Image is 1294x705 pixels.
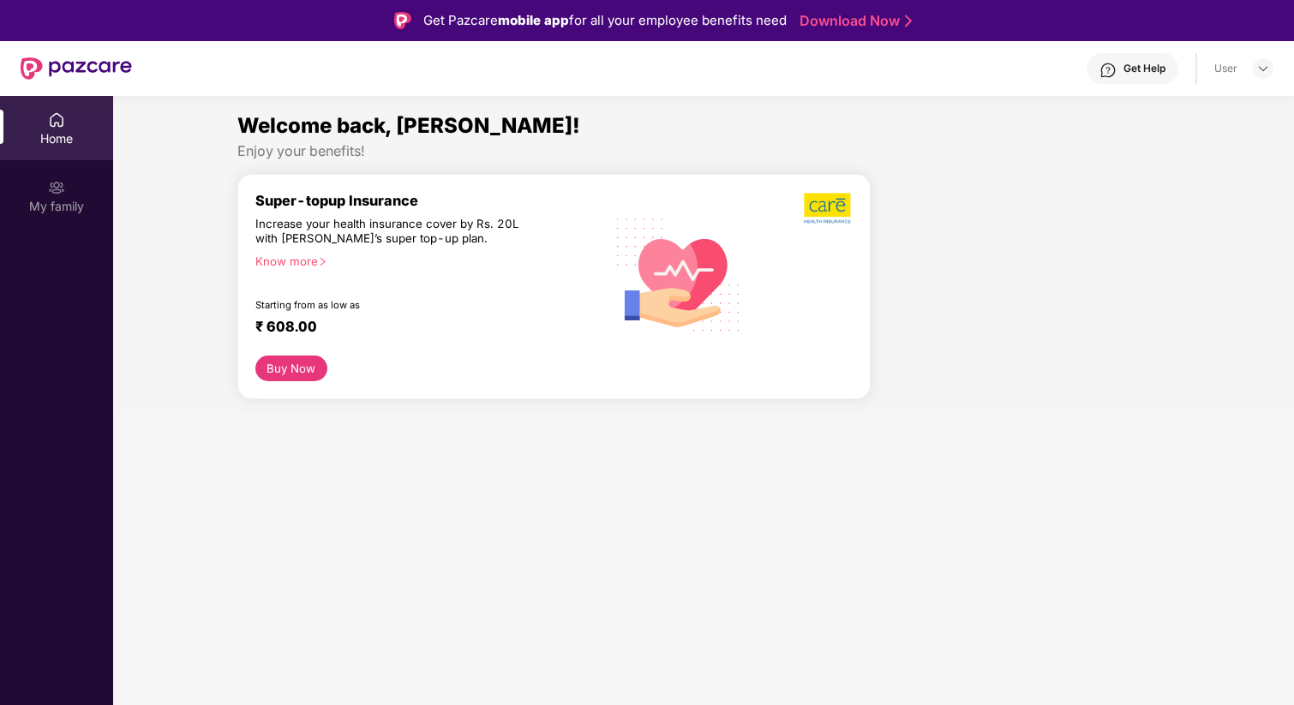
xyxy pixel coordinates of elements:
img: Logo [394,12,411,29]
span: Welcome back, [PERSON_NAME]! [237,113,580,138]
img: svg+xml;base64,PHN2ZyB3aWR0aD0iMjAiIGhlaWdodD0iMjAiIHZpZXdCb3g9IjAgMCAyMCAyMCIgZmlsbD0ibm9uZSIgeG... [48,179,65,196]
div: Get Pazcare for all your employee benefits need [423,10,787,31]
img: svg+xml;base64,PHN2ZyB4bWxucz0iaHR0cDovL3d3dy53My5vcmcvMjAwMC9zdmciIHhtbG5zOnhsaW5rPSJodHRwOi8vd3... [604,198,753,350]
button: Buy Now [255,355,327,381]
img: b5dec4f62d2307b9de63beb79f102df3.png [804,192,853,224]
div: Enjoy your benefits! [237,142,1170,160]
div: Know more [255,254,594,266]
a: Download Now [800,12,907,30]
div: User [1214,62,1237,75]
div: ₹ 608.00 [255,318,587,338]
img: svg+xml;base64,PHN2ZyBpZD0iSGVscC0zMngzMiIgeG1sbnM9Imh0dHA6Ly93d3cudzMub3JnLzIwMDAvc3ZnIiB3aWR0aD... [1099,62,1117,79]
div: Increase your health insurance cover by Rs. 20L with [PERSON_NAME]’s super top-up plan. [255,217,530,247]
img: svg+xml;base64,PHN2ZyBpZD0iSG9tZSIgeG1sbnM9Imh0dHA6Ly93d3cudzMub3JnLzIwMDAvc3ZnIiB3aWR0aD0iMjAiIG... [48,111,65,128]
span: right [318,257,327,266]
strong: mobile app [498,12,569,28]
img: New Pazcare Logo [21,57,132,80]
div: Starting from as low as [255,299,531,311]
div: Super-topup Insurance [255,192,604,209]
img: Stroke [905,12,912,30]
div: Get Help [1123,62,1165,75]
img: svg+xml;base64,PHN2ZyBpZD0iRHJvcGRvd24tMzJ4MzIiIHhtbG5zPSJodHRwOi8vd3d3LnczLm9yZy8yMDAwL3N2ZyIgd2... [1256,62,1270,75]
